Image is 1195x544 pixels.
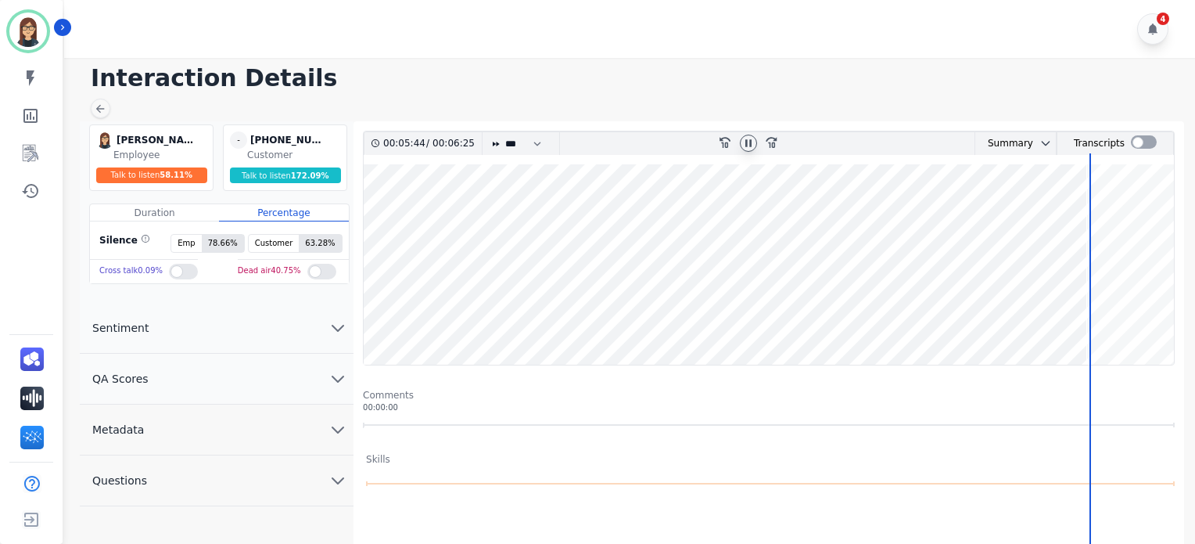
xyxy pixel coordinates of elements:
div: 00:06:25 [429,132,472,155]
button: Questions chevron down [80,456,353,506]
svg: chevron down [328,369,347,388]
svg: chevron down [328,319,347,337]
img: Bordered avatar [9,13,47,50]
div: Summary [975,132,1033,155]
button: Sentiment chevron down [80,303,353,354]
span: Emp [171,235,201,252]
span: 63.28 % [299,235,341,252]
div: Skills [366,453,390,466]
div: Talk to listen [230,168,341,183]
div: Percentage [219,204,348,222]
button: chevron down [1033,137,1052,150]
div: 00:00:00 [363,402,1175,413]
div: [PERSON_NAME] undefined [117,131,195,149]
span: 172.09 % [291,171,329,180]
span: Sentiment [80,320,161,336]
span: Metadata [80,422,156,438]
div: 00:05:44 [383,132,426,155]
div: / [383,132,479,155]
svg: chevron down [328,420,347,439]
div: Cross talk 0.09 % [99,260,163,283]
span: Customer [249,235,300,252]
button: Metadata chevron down [80,405,353,456]
span: QA Scores [80,371,161,387]
div: Dead air 40.75 % [238,260,301,283]
div: Comments [363,389,1175,402]
div: Duration [90,204,219,222]
div: Employee [113,149,210,161]
span: Questions [80,473,160,488]
h1: Interaction Details [91,64,1179,92]
div: Talk to listen [96,168,207,183]
div: [PHONE_NUMBER] [250,131,328,149]
div: Transcripts [1074,132,1125,155]
button: QA Scores chevron down [80,354,353,405]
span: 78.66 % [202,235,244,252]
span: - [230,131,247,149]
div: Silence [96,234,150,253]
svg: chevron down [1039,137,1052,150]
div: 4 [1157,13,1169,25]
svg: chevron down [328,471,347,490]
span: 58.11 % [160,171,192,179]
div: Customer [247,149,343,161]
